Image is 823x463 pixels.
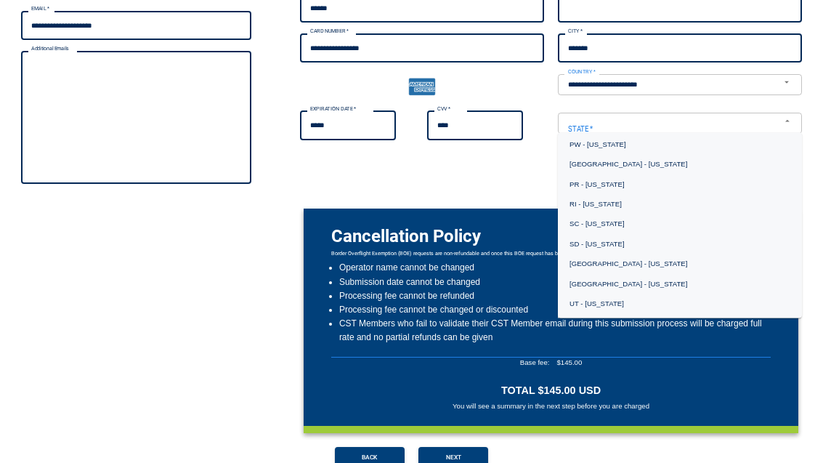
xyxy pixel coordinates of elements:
[558,174,802,194] li: PR - [US_STATE]
[31,187,241,196] p: Up to X email addresses separated by a comma
[339,304,771,318] li: Processing fee cannot be changed or discounted
[556,358,582,369] span: $ 145.00
[558,194,802,214] li: RI - [US_STATE]
[437,105,450,113] label: CVV *
[558,234,802,254] li: SD - [US_STATE]
[558,294,802,313] li: UT - [US_STATE]
[406,74,438,100] img: American express
[31,5,49,12] label: EMAIL *
[568,68,596,76] label: COUNTRY *
[558,274,802,294] li: [GEOGRAPHIC_DATA] - [US_STATE]
[453,402,649,412] span: You will see a summary in the next step before you are charged
[558,314,802,334] li: VT - [US_STATE]
[558,254,802,274] li: [GEOGRAPHIC_DATA] - [US_STATE]
[339,290,771,304] li: Processing fee cannot be refunded
[331,250,770,259] span: Border Overflight Exemption (BOE) requests are non-refundable and once this BOE request has been ...
[568,28,583,35] label: CITY *
[501,384,601,398] h4: TOTAL $145.00 USD
[339,276,771,290] li: Submission date cannot be changed
[777,76,797,89] button: Open
[310,105,356,113] label: EXPIRATION DATE *
[558,134,802,154] li: PW - [US_STATE]
[339,262,771,275] li: Operator name cannot be changed
[310,28,349,35] label: CARD NUMBER *
[339,318,771,345] li: CST Members who fail to validate their CST Member email during this submission process will be ch...
[777,115,797,128] button: Close
[520,358,550,369] span: Base fee:
[331,224,770,250] p: Cancellation Policy
[558,155,802,174] li: [GEOGRAPHIC_DATA] - [US_STATE]
[558,214,802,234] li: SC - [US_STATE]
[31,45,69,52] label: Additional Emails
